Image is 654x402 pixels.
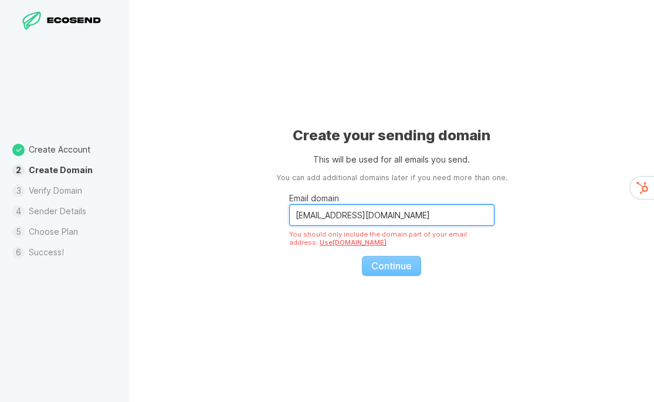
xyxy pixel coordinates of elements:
[276,173,507,184] aside: You can add additional domains later if you need more than one.
[289,204,494,226] input: Email domain
[320,238,387,246] a: Use [DOMAIN_NAME]
[289,192,494,204] p: Email domain
[289,230,494,246] div: You should only include the domain part of your email address.
[293,126,490,145] h1: Create your sending domain
[313,153,470,165] p: This will be used for all emails you send.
